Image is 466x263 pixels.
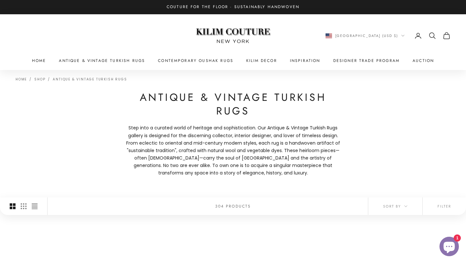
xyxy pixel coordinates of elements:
[335,33,398,39] span: [GEOGRAPHIC_DATA] (USD $)
[10,197,16,215] button: Switch to larger product images
[32,197,38,215] button: Switch to compact product images
[16,77,27,82] a: Home
[193,20,273,51] img: Logo of Kilim Couture New York
[326,33,405,39] button: Change country or currency
[383,203,407,209] span: Sort by
[32,57,46,64] a: Home
[123,91,343,118] h1: Antique & Vintage Turkish Rugs
[326,33,332,38] img: United States
[59,57,145,64] a: Antique & Vintage Turkish Rugs
[246,57,277,64] summary: Kilim Decor
[16,77,127,81] nav: Breadcrumb
[290,57,320,64] a: Inspiration
[21,197,27,215] button: Switch to smaller product images
[438,237,461,258] inbox-online-store-chat: Shopify online store chat
[423,197,466,215] button: Filter
[53,77,127,82] a: Antique & Vintage Turkish Rugs
[413,57,434,64] a: Auction
[158,57,233,64] a: Contemporary Oushak Rugs
[215,203,251,209] p: 304 products
[16,57,450,64] nav: Primary navigation
[123,124,343,177] p: Step into a curated world of heritage and sophistication. Our Antique & Vintage Turkish Rugs gall...
[326,32,451,40] nav: Secondary navigation
[333,57,400,64] a: Designer Trade Program
[34,77,45,82] a: Shop
[167,4,299,10] p: Couture for the Floor · Sustainably Handwoven
[368,197,422,215] button: Sort by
